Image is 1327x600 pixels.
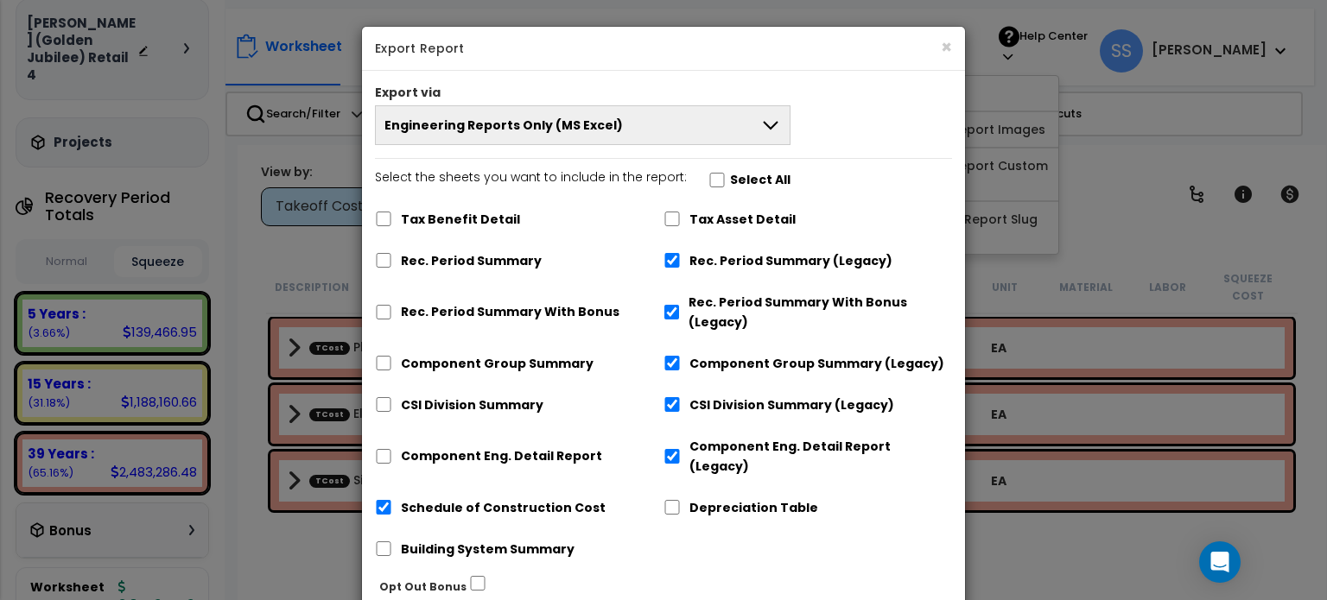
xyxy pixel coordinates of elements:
label: Export via [375,84,441,101]
label: Rec. Period Summary (Legacy) [689,251,892,271]
label: Tax Benefit Detail [401,210,520,230]
label: Tax Asset Detail [689,210,796,230]
label: Component Group Summary (Legacy) [689,354,944,374]
label: CSI Division Summary (Legacy) [689,395,894,415]
label: Rec. Period Summary With Bonus [401,302,619,322]
label: Select All [730,170,790,190]
button: Engineering Reports Only (MS Excel) [375,105,790,145]
h5: Export Report [375,40,952,57]
input: Select the sheets you want to include in the report:Select All [708,173,726,187]
label: Building System Summary [401,540,575,559]
label: Component Eng. Detail Report (Legacy) [689,437,952,477]
span: Engineering Reports Only (MS Excel) [384,117,623,134]
p: Select the sheets you want to include in the report: [375,167,687,188]
label: Rec. Period Summary [401,251,542,271]
label: Opt Out Bonus [379,577,467,597]
label: Depreciation Table [689,498,818,518]
label: Component Group Summary [401,354,594,374]
label: Component Eng. Detail Report [401,446,602,466]
label: Rec. Period Summary With Bonus (Legacy) [689,293,952,332]
label: Schedule of Construction Cost [401,498,606,518]
div: Open Intercom Messenger [1199,541,1241,583]
button: × [941,38,952,56]
label: CSI Division Summary [401,395,543,415]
